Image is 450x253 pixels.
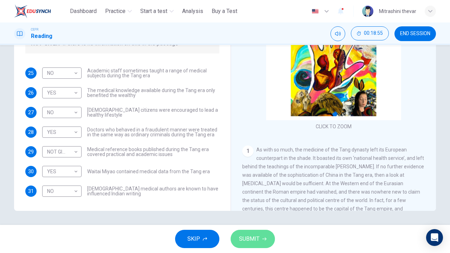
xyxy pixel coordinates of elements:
span: 30 [28,169,34,174]
span: The medical knowledge available during the Tang era only benefited the wealthy [87,88,219,98]
span: Doctors who behaved in a fraudulent manner were treated in the same way as ordinary criminals dur... [87,127,219,137]
span: Buy a Test [212,7,237,15]
span: 25 [28,71,34,76]
span: As with so much, the medicine of the Tang dynasty left its European counterpart in the shade. It ... [242,147,424,237]
span: Analysis [182,7,203,15]
span: 29 [28,149,34,154]
button: SUBMIT [231,230,275,248]
button: Practice [102,5,135,18]
span: 27 [28,110,34,115]
h1: Reading [31,32,52,40]
div: Open Intercom Messenger [426,229,443,246]
div: YES [42,162,79,182]
div: YES [42,122,79,142]
button: Start a test [137,5,176,18]
span: Medical reference books published during the Tang era covered practical and academic issues [87,147,219,157]
span: Academic staff sometimes taught a range of medical subjects during the Tang era [87,68,219,78]
div: NO [42,63,79,83]
a: ELTC logo [14,4,67,18]
div: NO [42,103,79,123]
div: NO [42,181,79,201]
button: SKIP [175,230,219,248]
span: Dashboard [70,7,97,15]
span: 26 [28,90,34,95]
span: Practice [105,7,126,15]
img: Profile picture [362,6,373,17]
button: Analysis [179,5,206,18]
button: Buy a Test [209,5,240,18]
span: CEFR [31,27,38,32]
div: Hide [351,26,389,41]
div: 1 [242,145,253,157]
img: ELTC logo [14,4,51,18]
div: Mitrashini thevar [379,7,416,15]
span: SUBMIT [239,234,259,244]
span: 28 [28,130,34,135]
div: NOT GIVEN [42,142,79,162]
button: Dashboard [67,5,99,18]
span: 00:18:55 [364,31,383,36]
span: Start a test [140,7,167,15]
button: 00:18:55 [351,26,389,40]
span: [DEMOGRAPHIC_DATA] medical authors are known to have influenced Indian writing [87,186,219,196]
img: en [311,9,320,14]
div: YES [42,83,79,103]
span: 31 [28,189,34,194]
button: END SESSION [394,26,436,41]
span: SKIP [187,234,200,244]
span: [DEMOGRAPHIC_DATA] citizens were encouraged to lead a healthy lifestyle [87,108,219,117]
span: Waitai Miyao contained medical data from the Tang era [87,169,210,174]
div: Mute [330,26,345,41]
span: END SESSION [400,31,430,37]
